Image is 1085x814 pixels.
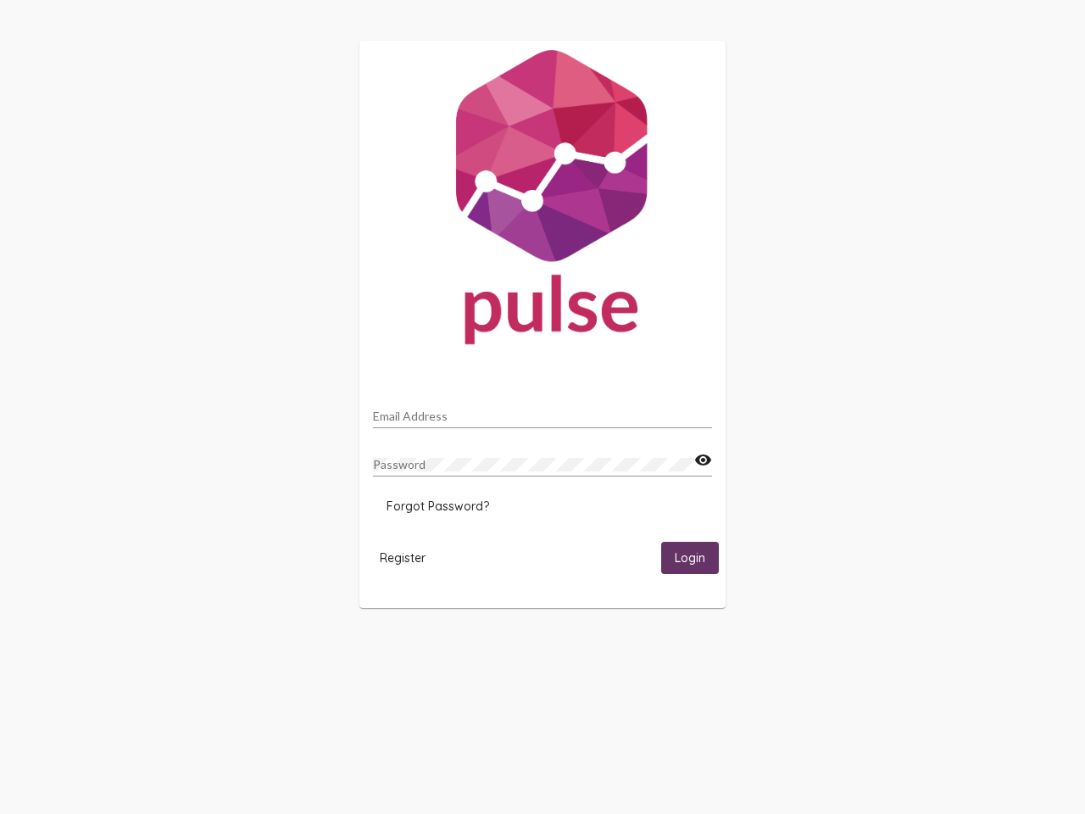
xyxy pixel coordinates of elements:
[380,550,426,566] span: Register
[694,450,712,471] mat-icon: visibility
[675,551,705,566] span: Login
[661,542,719,573] button: Login
[359,41,726,361] img: Pulse For Good Logo
[373,491,503,521] button: Forgot Password?
[387,499,489,514] span: Forgot Password?
[366,542,439,573] button: Register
